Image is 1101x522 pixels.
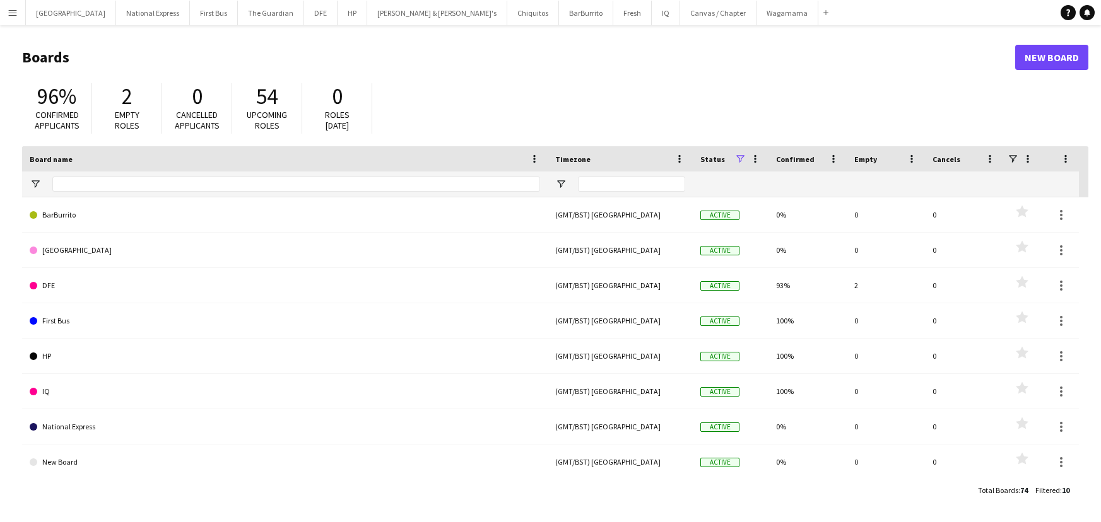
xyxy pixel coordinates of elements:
[847,268,925,303] div: 2
[700,281,739,291] span: Active
[37,83,76,110] span: 96%
[1015,45,1088,70] a: New Board
[115,109,139,131] span: Empty roles
[847,409,925,444] div: 0
[1035,485,1060,495] span: Filtered
[1062,485,1069,495] span: 10
[925,197,1003,232] div: 0
[925,374,1003,409] div: 0
[652,1,680,25] button: IQ
[1020,485,1028,495] span: 74
[768,268,847,303] div: 93%
[847,233,925,267] div: 0
[847,197,925,232] div: 0
[925,233,1003,267] div: 0
[116,1,190,25] button: National Express
[175,109,220,131] span: Cancelled applicants
[304,1,338,25] button: DFE
[925,339,1003,373] div: 0
[548,233,693,267] div: (GMT/BST) [GEOGRAPHIC_DATA]
[925,444,1003,479] div: 0
[933,154,960,164] span: Cancels
[768,374,847,409] div: 100%
[35,109,79,131] span: Confirmed applicants
[925,409,1003,444] div: 0
[1035,478,1069,502] div: :
[757,1,818,25] button: Wagamama
[768,444,847,479] div: 0%
[548,409,693,444] div: (GMT/BST) [GEOGRAPHIC_DATA]
[548,197,693,232] div: (GMT/BST) [GEOGRAPHIC_DATA]
[548,374,693,409] div: (GMT/BST) [GEOGRAPHIC_DATA]
[700,458,739,467] span: Active
[847,303,925,338] div: 0
[190,1,238,25] button: First Bus
[30,154,73,164] span: Board name
[192,83,203,110] span: 0
[22,48,1015,67] h1: Boards
[30,374,540,409] a: IQ
[700,246,739,255] span: Active
[30,197,540,233] a: BarBurrito
[238,1,304,25] button: The Guardian
[555,154,591,164] span: Timezone
[338,1,367,25] button: HP
[768,409,847,444] div: 0%
[978,478,1028,502] div: :
[768,303,847,338] div: 100%
[30,178,41,190] button: Open Filter Menu
[847,444,925,479] div: 0
[847,339,925,373] div: 0
[700,387,739,397] span: Active
[367,1,507,25] button: [PERSON_NAME] & [PERSON_NAME]'s
[578,177,685,192] input: Timezone Filter Input
[30,303,540,339] a: First Bus
[30,268,540,303] a: DFE
[768,197,847,232] div: 0%
[507,1,559,25] button: Chiquitos
[680,1,757,25] button: Canvas / Chapter
[925,303,1003,338] div: 0
[332,83,343,110] span: 0
[555,178,567,190] button: Open Filter Menu
[256,83,278,110] span: 54
[768,233,847,267] div: 0%
[548,303,693,338] div: (GMT/BST) [GEOGRAPHIC_DATA]
[776,154,815,164] span: Confirmed
[925,268,1003,303] div: 0
[700,211,739,220] span: Active
[26,1,116,25] button: [GEOGRAPHIC_DATA]
[122,83,132,110] span: 2
[613,1,652,25] button: Fresh
[559,1,613,25] button: BarBurrito
[247,109,287,131] span: Upcoming roles
[52,177,540,192] input: Board name Filter Input
[30,409,540,444] a: National Express
[847,374,925,409] div: 0
[700,352,739,361] span: Active
[30,444,540,480] a: New Board
[325,109,350,131] span: Roles [DATE]
[548,444,693,479] div: (GMT/BST) [GEOGRAPHIC_DATA]
[978,485,1018,495] span: Total Boards
[548,339,693,373] div: (GMT/BST) [GEOGRAPHIC_DATA]
[768,339,847,373] div: 100%
[30,339,540,374] a: HP
[700,316,739,326] span: Active
[700,422,739,432] span: Active
[854,154,877,164] span: Empty
[548,268,693,303] div: (GMT/BST) [GEOGRAPHIC_DATA]
[30,233,540,268] a: [GEOGRAPHIC_DATA]
[700,154,725,164] span: Status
